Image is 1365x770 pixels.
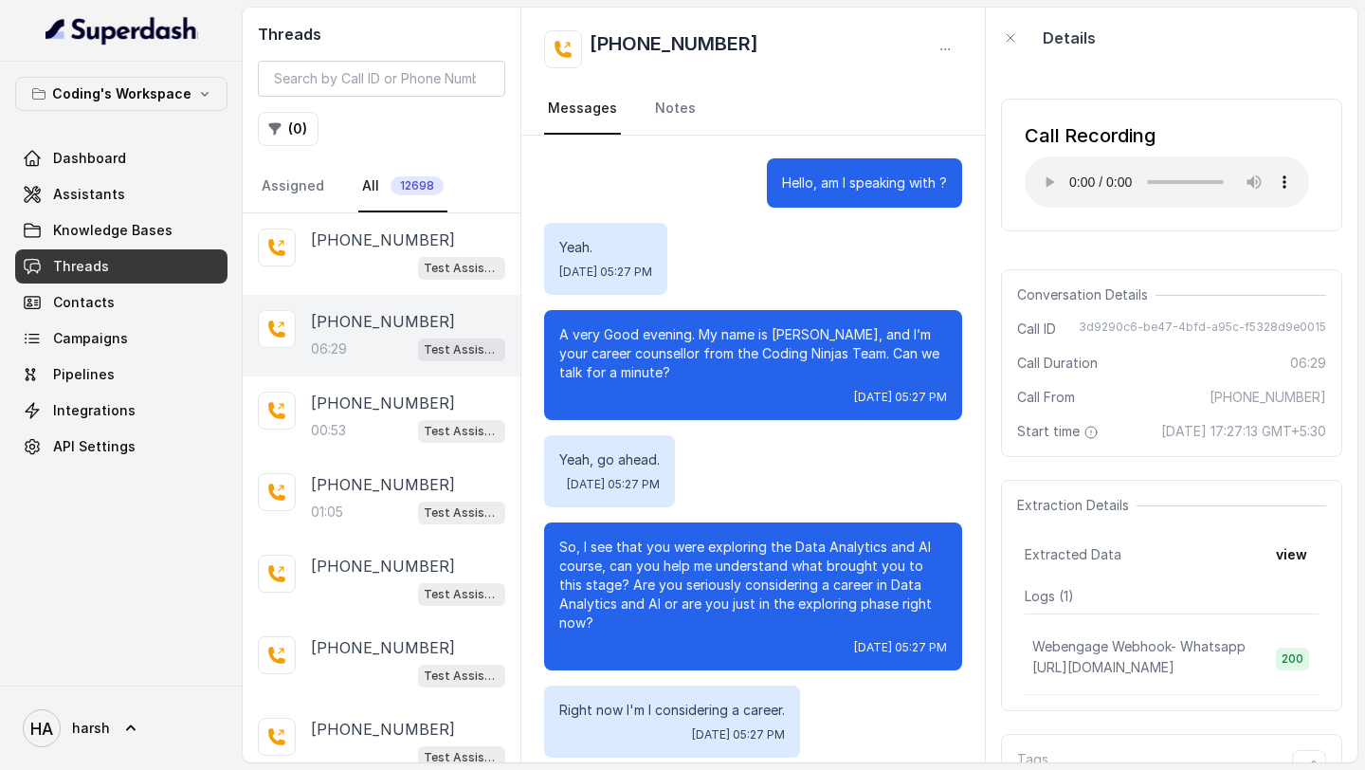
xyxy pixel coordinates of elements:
[1025,587,1319,606] p: Logs ( 1 )
[544,83,962,135] nav: Tabs
[424,340,500,359] p: Test Assistant- 2
[1017,388,1075,407] span: Call From
[311,636,455,659] p: [PHONE_NUMBER]
[15,177,227,211] a: Assistants
[1210,388,1326,407] span: [PHONE_NUMBER]
[590,30,758,68] h2: [PHONE_NUMBER]
[1025,545,1121,564] span: Extracted Data
[559,450,660,469] p: Yeah, go ahead.
[311,339,347,358] p: 06:29
[559,238,652,257] p: Yeah.
[15,249,227,284] a: Threads
[15,357,227,392] a: Pipelines
[311,310,455,333] p: [PHONE_NUMBER]
[1017,320,1056,339] span: Call ID
[311,229,455,251] p: [PHONE_NUMBER]
[1079,320,1326,339] span: 3d9290c6-be47-4bfd-a95c-f5328d9e0015
[311,555,455,577] p: [PHONE_NUMBER]
[559,325,947,382] p: A very Good evening. My name is [PERSON_NAME], and I’m your career counsellor from the Coding Nin...
[15,394,227,428] a: Integrations
[1017,496,1137,515] span: Extraction Details
[15,702,227,755] a: harsh
[391,176,444,195] span: 12698
[311,503,343,522] p: 01:05
[311,421,346,440] p: 00:53
[1017,285,1156,304] span: Conversation Details
[854,390,947,405] span: [DATE] 05:27 PM
[424,504,500,522] p: Test Assistant-3
[358,161,447,212] a: All12698
[1017,422,1102,441] span: Start time
[258,161,505,212] nav: Tabs
[15,321,227,356] a: Campaigns
[311,473,455,496] p: [PHONE_NUMBER]
[424,259,500,278] p: Test Assistant-3
[45,15,198,46] img: light.svg
[1032,659,1174,675] span: [URL][DOMAIN_NAME]
[258,112,318,146] button: (0)
[15,213,227,247] a: Knowledge Bases
[1161,422,1326,441] span: [DATE] 17:27:13 GMT+5:30
[258,61,505,97] input: Search by Call ID or Phone Number
[258,161,328,212] a: Assigned
[15,141,227,175] a: Dashboard
[1265,538,1319,572] button: view
[424,667,500,686] p: Test Assistant-3
[15,285,227,320] a: Contacts
[311,718,455,741] p: [PHONE_NUMBER]
[854,640,947,655] span: [DATE] 05:27 PM
[692,727,785,742] span: [DATE] 05:27 PM
[567,477,660,492] span: [DATE] 05:27 PM
[559,265,652,280] span: [DATE] 05:27 PM
[258,23,505,46] h2: Threads
[1276,648,1309,670] span: 200
[15,430,227,464] a: API Settings
[424,748,500,767] p: Test Assistant-3
[1032,637,1246,656] p: Webengage Webhook- Whatsapp
[544,83,621,135] a: Messages
[1043,27,1096,49] p: Details
[1290,354,1326,373] span: 06:29
[424,422,500,441] p: Test Assistant-3
[311,392,455,414] p: [PHONE_NUMBER]
[559,538,947,632] p: So, I see that you were exploring the Data Analytics and AI course, can you help me understand wh...
[1025,156,1309,208] audio: Your browser does not support the audio element.
[15,77,227,111] button: Coding's Workspace
[1017,354,1098,373] span: Call Duration
[651,83,700,135] a: Notes
[52,82,191,105] p: Coding's Workspace
[424,585,500,604] p: Test Assistant-3
[559,701,785,720] p: Right now I'm I considering a career.
[1025,122,1309,149] div: Call Recording
[782,174,947,192] p: Hello, am I speaking with ?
